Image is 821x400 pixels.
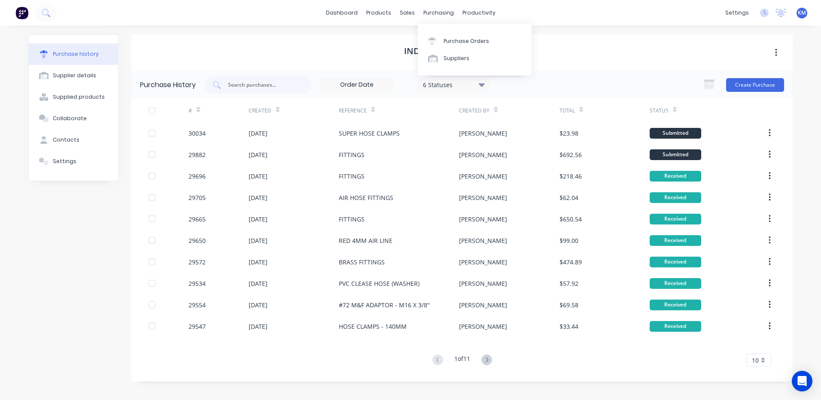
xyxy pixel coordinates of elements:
div: 29882 [189,150,206,159]
div: 29572 [189,258,206,267]
div: FITTINGS [339,172,365,181]
div: 29650 [189,236,206,245]
div: HOSE CLAMPS - 140MM [339,322,407,331]
div: AIR HOSE FITTINGS [339,193,393,202]
div: 29665 [189,215,206,224]
div: [DATE] [249,236,268,245]
div: [DATE] [249,258,268,267]
input: Order Date [321,79,393,91]
div: [PERSON_NAME] [459,215,507,224]
div: 29547 [189,322,206,331]
div: $69.58 [559,300,578,309]
div: Received [650,214,701,224]
div: Created By [459,107,490,115]
div: Submitted [650,128,701,139]
div: Suppliers [444,55,469,62]
div: purchasing [419,6,458,19]
div: [PERSON_NAME] [459,129,507,138]
input: Search purchases... [227,81,298,89]
div: FITTINGS [339,215,365,224]
div: 29534 [189,279,206,288]
img: Factory [15,6,28,19]
div: Purchase History [140,80,196,90]
div: #72 M&F ADAPTOR - M16 X 3/8" [339,300,430,309]
span: 10 [752,356,759,365]
div: [DATE] [249,172,268,181]
div: Received [650,257,701,267]
div: [PERSON_NAME] [459,322,507,331]
h1: INDUSTRIAL FITTINGS SALES [404,46,520,56]
div: $474.89 [559,258,582,267]
div: 1 of 11 [454,354,470,367]
div: Purchase history [53,50,99,58]
div: productivity [458,6,500,19]
div: [PERSON_NAME] [459,193,507,202]
div: 29696 [189,172,206,181]
div: FITTINGS [339,150,365,159]
button: Contacts [29,129,118,151]
div: Received [650,278,701,289]
div: [DATE] [249,215,268,224]
div: PVC CLEASE HOSE (WASHER) [339,279,420,288]
div: [PERSON_NAME] [459,258,507,267]
div: Purchase Orders [444,37,489,45]
span: KM [798,9,806,17]
div: sales [395,6,419,19]
div: SUPER HOSE CLAMPS [339,129,400,138]
div: Submitted [650,149,701,160]
div: 29705 [189,193,206,202]
div: # [189,107,192,115]
div: [PERSON_NAME] [459,279,507,288]
div: Status [650,107,669,115]
div: $23.98 [559,129,578,138]
div: $33.44 [559,322,578,331]
button: Supplier details [29,65,118,86]
div: [DATE] [249,193,268,202]
div: BRASS FITTINGS [339,258,385,267]
div: Reference [339,107,367,115]
div: Received [650,192,701,203]
div: Supplied products [53,93,105,101]
div: Received [650,321,701,332]
div: $57.92 [559,279,578,288]
div: [PERSON_NAME] [459,150,507,159]
div: $218.46 [559,172,582,181]
div: Collaborate [53,115,87,122]
div: products [362,6,395,19]
div: settings [721,6,753,19]
div: [DATE] [249,300,268,309]
div: 30034 [189,129,206,138]
button: Collaborate [29,108,118,129]
div: Supplier details [53,72,96,79]
a: Purchase Orders [418,32,532,49]
div: [DATE] [249,150,268,159]
div: $692.56 [559,150,582,159]
div: $99.00 [559,236,578,245]
div: Contacts [53,136,79,144]
div: [DATE] [249,129,268,138]
div: Total [559,107,575,115]
div: [PERSON_NAME] [459,172,507,181]
div: Open Intercom Messenger [792,371,812,391]
div: $650.54 [559,215,582,224]
div: 6 Statuses [423,80,484,89]
button: Create Purchase [726,78,784,92]
div: $62.04 [559,193,578,202]
button: Settings [29,151,118,172]
div: [PERSON_NAME] [459,300,507,309]
div: 29554 [189,300,206,309]
div: Received [650,235,701,246]
div: Settings [53,158,76,165]
div: [DATE] [249,322,268,331]
div: [PERSON_NAME] [459,236,507,245]
div: [DATE] [249,279,268,288]
a: Suppliers [418,50,532,67]
div: Received [650,300,701,310]
div: Created [249,107,271,115]
a: dashboard [322,6,362,19]
div: Received [650,171,701,182]
div: RED 4MM AIR LINE [339,236,392,245]
button: Supplied products [29,86,118,108]
button: Purchase history [29,43,118,65]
